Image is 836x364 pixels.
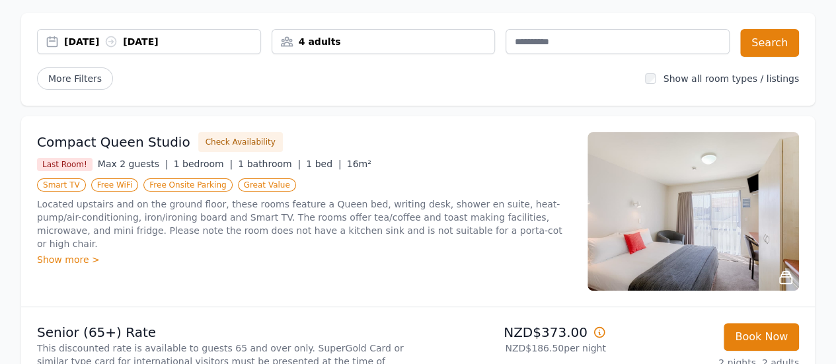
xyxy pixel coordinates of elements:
span: Free Onsite Parking [143,178,232,192]
span: Great Value [238,178,296,192]
button: Search [740,29,799,57]
button: Book Now [724,323,799,351]
div: 4 adults [272,35,495,48]
div: [DATE] [DATE] [64,35,260,48]
span: Last Room! [37,158,93,171]
p: Located upstairs and on the ground floor, these rooms feature a Queen bed, writing desk, shower e... [37,198,572,250]
h3: Compact Queen Studio [37,133,190,151]
span: 1 bed | [306,159,341,169]
p: NZD$373.00 [424,323,606,342]
label: Show all room types / listings [664,73,799,84]
p: Senior (65+) Rate [37,323,413,342]
span: Free WiFi [91,178,139,192]
div: Show more > [37,253,572,266]
button: Check Availability [198,132,283,152]
span: 1 bedroom | [174,159,233,169]
span: Max 2 guests | [98,159,169,169]
span: 1 bathroom | [238,159,301,169]
span: 16m² [347,159,371,169]
span: Smart TV [37,178,86,192]
span: More Filters [37,67,113,90]
p: NZD$186.50 per night [424,342,606,355]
